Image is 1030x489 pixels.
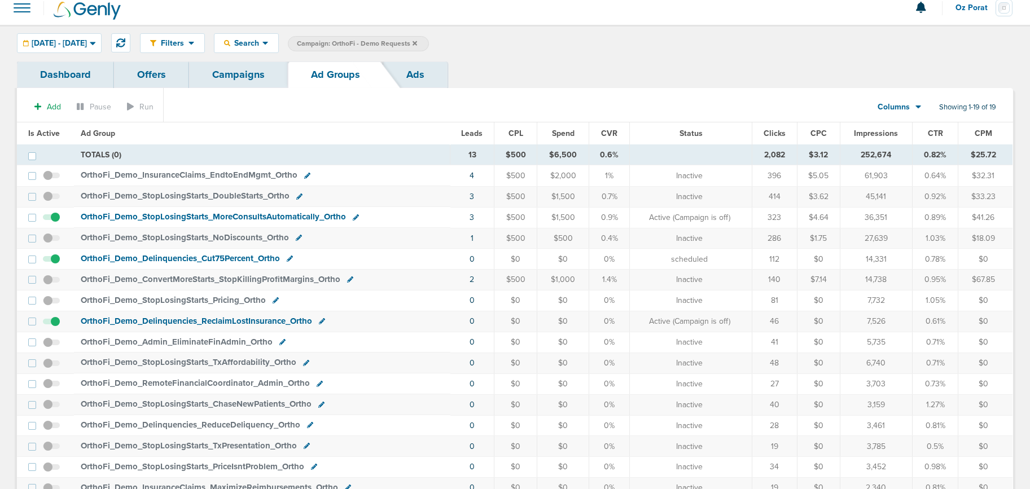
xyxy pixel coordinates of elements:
span: OrthoFi_ Demo_ StopLosingStarts_ DoubleStarts_ Ortho [81,191,290,201]
td: $0 [958,436,1013,457]
span: OrthoFi_ Demo_ StopLosingStarts_ MoreConsultsAutomatically_ Ortho [81,212,346,222]
td: $6,500 [537,145,589,165]
img: Genly [54,2,121,20]
span: Active (Campaign is off) [649,212,730,223]
span: CTR [928,129,943,138]
td: $0 [958,311,1013,332]
span: Inactive [676,461,703,473]
span: Status [680,129,703,138]
td: 7,732 [840,290,912,311]
td: 0.7% [589,186,630,207]
td: $4.64 [797,207,840,228]
span: OrthoFi_ Demo_ StopLosingStarts_ Pricing_ Ortho [81,295,266,305]
span: Active (Campaign is off) [649,316,730,327]
td: 41 [752,332,797,353]
td: 3,703 [840,373,912,394]
span: OrthoFi_ Demo_ StopLosingStarts_ NoDiscounts_ Ortho [81,232,289,243]
td: $0 [494,373,537,394]
span: scheduled [671,254,708,265]
td: $500 [494,228,537,249]
span: Impressions [854,129,898,138]
td: $500 [494,165,537,186]
td: 0.89% [913,207,958,228]
td: 140 [752,270,797,290]
td: 0.4% [589,228,630,249]
a: 0 [470,421,475,430]
a: 1 [471,234,474,243]
span: OrthoFi_ Demo_ InsuranceClaims_ EndtoEndMgmt_ Ortho [81,170,297,180]
td: $32.31 [958,165,1013,186]
span: Inactive [676,295,703,306]
span: OrthoFi_ Demo_ Delinquencies_ ReduceDeliquency_ Ortho [81,420,300,430]
td: $0 [494,290,537,311]
td: $0 [537,311,589,332]
td: 0.71% [913,332,958,353]
span: OrthoFi_ Demo_ Delinquencies_ ReclaimLostInsurance_ Ortho [81,316,312,326]
td: $0 [537,353,589,373]
td: 1.03% [913,228,958,249]
td: 27 [752,373,797,394]
span: OrthoFi_ Demo_ StopLosingStarts_ PriceIsntProblem_ Ortho [81,461,304,472]
td: $0 [537,290,589,311]
td: $0 [494,249,537,270]
td: 0.71% [913,353,958,373]
span: Showing 1-19 of 19 [939,103,996,112]
td: 36,351 [840,207,912,228]
td: 34 [752,457,797,478]
span: OrthoFi_ Demo_ StopLosingStarts_ ChaseNewPatients_ Ortho [81,399,312,409]
span: OrthoFi_ Demo_ Admin_ EliminateFinAdmin_ Ortho [81,337,273,347]
span: CPM [975,129,992,138]
span: Inactive [676,233,703,244]
td: 0% [589,415,630,436]
span: OrthoFi_ Demo_ StopLosingStarts_ TxPresentation_ Ortho [81,440,297,451]
td: 0.81% [913,415,958,436]
td: $67.85 [958,270,1013,290]
span: Inactive [676,378,703,390]
td: $500 [494,145,537,165]
td: 0.6% [589,145,630,165]
td: $1,500 [537,207,589,228]
td: $0 [537,373,589,394]
td: $0 [494,457,537,478]
td: $3.62 [797,186,840,207]
td: $1,500 [537,186,589,207]
td: 61,903 [840,165,912,186]
td: 0.92% [913,186,958,207]
td: 0% [589,436,630,457]
a: 0 [470,316,475,326]
td: 0.78% [913,249,958,270]
td: 396 [752,165,797,186]
td: 1.05% [913,290,958,311]
span: Inactive [676,420,703,431]
td: 3,159 [840,394,912,415]
td: $0 [958,373,1013,394]
td: $0 [958,249,1013,270]
td: 81 [752,290,797,311]
span: OrthoFi_ Demo_ Delinquencies_ Cut75Percent_ Ortho [81,253,280,263]
td: 7,526 [840,311,912,332]
td: $5.05 [797,165,840,186]
a: 0 [470,337,475,347]
td: 1% [589,165,630,186]
a: 3 [470,192,474,201]
td: 0.82% [913,145,958,165]
span: Oz Porat [956,4,996,12]
span: Spend [552,129,575,138]
td: $500 [537,228,589,249]
td: 252,674 [840,145,912,165]
td: 3,452 [840,457,912,478]
span: Inactive [676,441,703,452]
td: $0 [494,332,537,353]
td: 13 [450,145,494,165]
span: CVR [601,129,617,138]
a: 0 [470,400,475,409]
td: 323 [752,207,797,228]
a: Ads [383,61,448,88]
span: Add [47,102,61,112]
td: 0.5% [913,436,958,457]
td: 0% [589,249,630,270]
td: $0 [797,249,840,270]
td: 0% [589,353,630,373]
span: CPC [810,129,827,138]
td: 112 [752,249,797,270]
